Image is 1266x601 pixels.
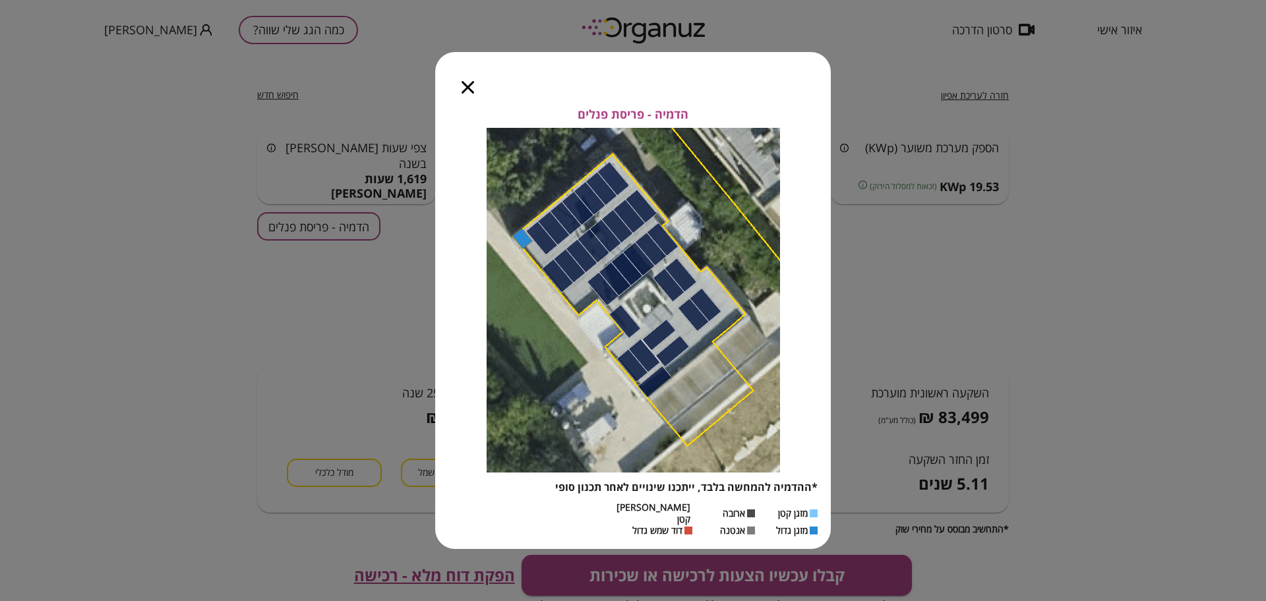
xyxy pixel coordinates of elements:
span: ארובה [723,507,745,519]
span: דוד שמש גדול [632,525,682,536]
span: מזגן קטן [778,507,808,519]
span: מזגן גדול [776,525,808,536]
span: [PERSON_NAME] קטן [617,501,690,525]
span: אנטנה [720,525,745,536]
img: Panels layout [487,128,780,472]
span: הדמיה - פריסת פנלים [578,107,688,122]
span: *ההדמיה להמחשה בלבד, ייתכנו שינויים לאחר תכנון סופי [555,480,818,494]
